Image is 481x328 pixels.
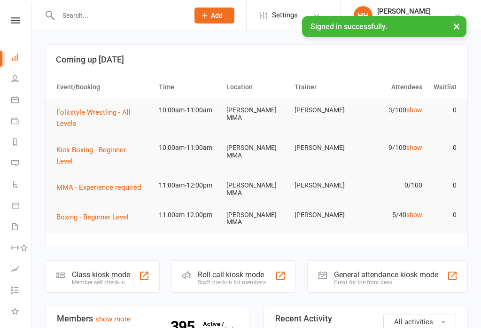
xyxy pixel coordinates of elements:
[11,69,32,90] a: People
[222,204,290,234] td: [PERSON_NAME] MMA
[72,270,130,279] div: Class kiosk mode
[57,314,238,323] h3: Members
[358,204,427,226] td: 5/40
[290,204,358,226] td: [PERSON_NAME]
[406,211,422,219] a: show
[56,183,141,192] span: MMA - Experience required
[11,302,32,323] a: What's New
[377,7,444,16] div: [PERSON_NAME]
[427,75,460,99] th: Waitlist
[394,318,433,326] span: All activities
[377,16,444,24] div: [PERSON_NAME] MMA
[427,174,460,196] td: 0
[155,137,223,159] td: 10:00am-11:00am
[56,144,150,167] button: Kick Boxing - Beginner Level
[290,75,358,99] th: Trainer
[198,279,266,286] div: Staff check-in for members
[448,16,465,36] button: ×
[198,270,266,279] div: Roll call kiosk mode
[155,99,223,121] td: 10:00am-11:00am
[11,259,32,281] a: Assessments
[56,108,131,128] span: Folkstyle Wrestling - All Levels
[222,137,290,166] td: [PERSON_NAME] MMA
[222,174,290,204] td: [PERSON_NAME] MMA
[406,106,422,114] a: show
[427,204,460,226] td: 0
[358,174,427,196] td: 0/100
[222,99,290,129] td: [PERSON_NAME] MMA
[427,137,460,159] td: 0
[310,22,387,31] span: Signed in successfully.
[272,5,298,26] span: Settings
[56,213,129,221] span: Boxing - Beginner Level
[56,146,126,165] span: Kick Boxing - Beginner Level
[56,182,147,193] button: MMA - Experience required
[194,8,234,23] button: Add
[406,144,422,151] a: show
[275,314,456,323] h3: Recent Activity
[11,111,32,133] a: Payments
[56,211,135,223] button: Boxing - Beginner Level
[290,99,358,121] td: [PERSON_NAME]
[95,315,131,323] a: show more
[52,75,155,99] th: Event/Booking
[358,99,427,121] td: 3/100
[155,75,223,99] th: Time
[334,270,438,279] div: General attendance kiosk mode
[211,12,223,19] span: Add
[290,137,358,159] td: [PERSON_NAME]
[56,55,457,64] h3: Coming up [DATE]
[55,9,182,22] input: Search...
[358,75,427,99] th: Attendees
[11,48,32,69] a: Dashboard
[72,279,130,286] div: Member self check-in
[222,75,290,99] th: Location
[358,137,427,159] td: 9/100
[155,174,223,196] td: 11:00am-12:00pm
[290,174,358,196] td: [PERSON_NAME]
[155,204,223,226] td: 11:00am-12:00pm
[56,107,150,129] button: Folkstyle Wrestling - All Levels
[11,133,32,154] a: Reports
[427,99,460,121] td: 0
[11,196,32,217] a: Product Sales
[11,90,32,111] a: Calendar
[354,6,372,25] div: HH
[334,279,438,286] div: Great for the front desk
